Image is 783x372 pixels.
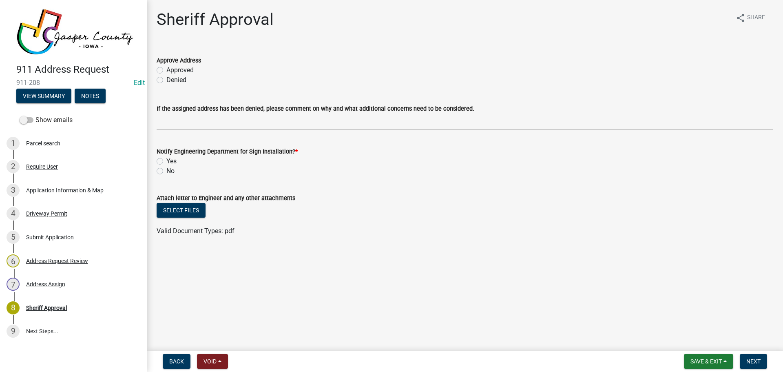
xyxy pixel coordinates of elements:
[134,79,145,87] a: Edit
[20,115,73,125] label: Show emails
[16,79,130,87] span: 911-208
[16,89,71,103] button: View Summary
[166,65,194,75] label: Approved
[747,13,765,23] span: Share
[7,184,20,197] div: 3
[157,149,298,155] label: Notify Engineering Department for Sign Installation?
[26,234,74,240] div: Submit Application
[157,10,274,29] h1: Sheriff Approval
[7,160,20,173] div: 2
[26,187,104,193] div: Application Information & Map
[166,166,175,176] label: No
[7,207,20,220] div: 4
[26,140,60,146] div: Parcel search
[157,106,474,112] label: If the assigned address has been denied, please comment on why and what additional concerns need ...
[729,10,772,26] button: shareShare
[157,196,295,201] label: Attach letter to Engineer and any other attachments
[26,281,65,287] div: Address Assign
[166,156,177,166] label: Yes
[7,301,20,314] div: 8
[75,89,106,103] button: Notes
[26,164,58,169] div: Require User
[203,358,217,365] span: Void
[746,358,761,365] span: Next
[7,278,20,291] div: 7
[157,227,234,235] span: Valid Document Types: pdf
[740,354,767,369] button: Next
[197,354,228,369] button: Void
[26,258,88,264] div: Address Request Review
[16,9,134,55] img: Jasper County, Iowa
[7,231,20,244] div: 5
[157,58,201,64] label: Approve Address
[7,137,20,150] div: 1
[684,354,733,369] button: Save & Exit
[16,64,140,76] h4: 911 Address Request
[736,13,745,23] i: share
[163,354,190,369] button: Back
[690,358,722,365] span: Save & Exit
[134,79,145,87] wm-modal-confirm: Edit Application Number
[169,358,184,365] span: Back
[7,254,20,267] div: 6
[26,305,67,311] div: Sheriff Approval
[157,203,206,218] button: Select files
[166,75,186,85] label: Denied
[26,211,67,216] div: Driveway Permit
[75,93,106,100] wm-modal-confirm: Notes
[16,93,71,100] wm-modal-confirm: Summary
[7,325,20,338] div: 9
